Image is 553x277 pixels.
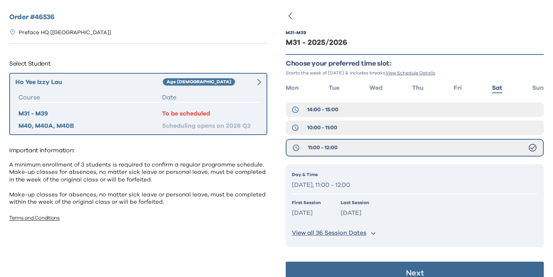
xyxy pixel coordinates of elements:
[19,29,111,37] p: Preface HQ [[GEOGRAPHIC_DATA]]
[386,71,435,75] span: View Schedule Details
[286,139,544,157] button: 11:00 - 12:00
[9,12,267,23] h2: Order # 46536
[292,180,538,191] p: [DATE], 11:00 - 12:00
[307,124,337,132] span: 10:00 - 11:00
[308,144,338,152] span: 11:00 - 12:00
[9,161,267,206] p: A minimum enrollment of 3 students is required to confirm a regular programme schedule. Make-up c...
[532,85,544,91] span: Sun
[163,78,235,86] div: Age [DEMOGRAPHIC_DATA]
[341,199,369,206] p: Last Session
[286,30,306,36] div: M31 - M39
[286,37,544,48] div: M31 - 2025/2026
[292,208,321,219] p: [DATE]
[9,144,267,157] p: Important information:
[9,58,267,70] p: Select Student
[492,85,502,91] span: Sat
[454,85,462,91] span: Fri
[18,109,162,118] div: M31 - M39
[329,85,339,91] span: Tue
[292,199,321,206] p: First Session
[286,59,544,68] p: Choose your preferred time slot:
[406,269,424,277] p: Next
[9,216,60,221] a: Terms and Conditions
[286,102,544,117] button: 14:00 - 15:00
[412,85,424,91] span: Thu
[15,77,163,87] div: Ho Yee Izzy Lau
[292,171,538,178] p: Day & Time
[341,208,369,219] p: [DATE]
[18,93,162,102] div: Course
[286,85,299,91] span: Mon
[162,93,258,102] div: Date
[307,106,338,114] span: 14:00 - 15:00
[369,85,382,91] span: Wed
[286,70,544,76] p: Starts the week of [DATE] & includes breaks.
[292,229,366,237] p: View all 36 Session Dates
[162,121,258,130] div: Scheduling opens on 2026 Q2
[162,109,258,118] div: To be scheduled
[18,121,162,130] div: M40, M40A, M40B
[286,120,544,135] button: 10:00 - 11:00
[292,226,538,240] button: View all 36 Session Dates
